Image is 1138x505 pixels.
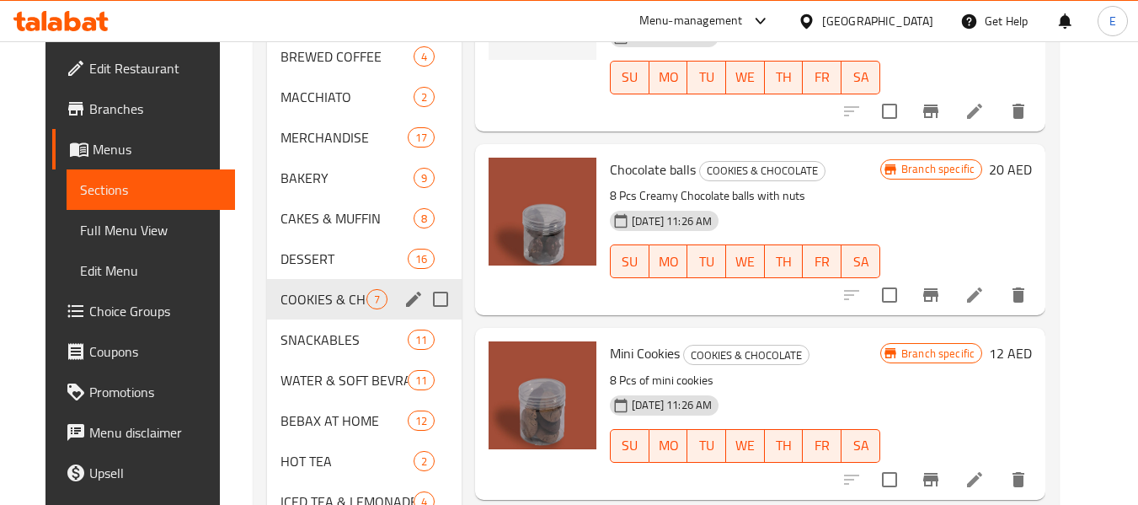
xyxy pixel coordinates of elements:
[803,61,841,94] button: FR
[683,345,809,365] div: COOKIES & CHOCOLATE
[414,170,434,186] span: 9
[872,277,907,313] span: Select to update
[409,332,434,348] span: 11
[489,341,596,449] img: Mini Cookies
[267,158,462,198] div: BAKERY9
[280,127,408,148] span: MERCHANDISE
[89,463,222,483] span: Upsell
[52,291,236,331] a: Choice Groups
[267,320,462,360] div: SNACKABLES11
[80,180,222,200] span: Sections
[625,213,719,229] span: [DATE] 11:26 AM
[998,275,1039,315] button: delete
[280,451,414,471] span: HOT TEA
[414,451,435,471] div: items
[765,244,804,278] button: TH
[52,89,236,129] a: Branches
[911,91,951,132] button: Branch-specific-item
[89,341,222,362] span: Coupons
[280,330,408,350] div: SNACKABLES
[67,210,236,250] a: Full Menu View
[409,373,434,389] span: 11
[765,61,804,94] button: TH
[52,453,236,493] a: Upsell
[687,429,726,463] button: TU
[694,250,719,274] span: TU
[617,250,643,274] span: SU
[848,65,874,89] span: SA
[280,46,414,67] span: BREWED COFFEE
[414,211,434,227] span: 8
[89,382,222,402] span: Promotions
[809,250,835,274] span: FR
[267,441,462,481] div: HOT TEA2
[772,65,797,89] span: TH
[414,46,435,67] div: items
[610,341,680,366] span: Mini Cookies
[280,87,414,107] span: MACCHIATO
[726,429,765,463] button: WE
[280,249,408,269] div: DESSERT
[610,429,649,463] button: SU
[409,251,434,267] span: 16
[656,433,681,458] span: MO
[409,413,434,429] span: 12
[610,61,649,94] button: SU
[408,411,435,431] div: items
[89,422,222,443] span: Menu disclaimer
[964,470,985,490] a: Edit menu item
[998,459,1039,500] button: delete
[89,58,222,78] span: Edit Restaurant
[52,372,236,412] a: Promotions
[733,65,758,89] span: WE
[267,400,462,441] div: BEBAX AT HOME12
[52,48,236,89] a: Edit Restaurant
[67,250,236,291] a: Edit Menu
[639,11,743,31] div: Menu-management
[649,61,688,94] button: MO
[366,289,387,309] div: items
[280,411,408,431] span: BEBAX AT HOME
[700,161,825,180] span: COOKIES & CHOCOLATE
[408,249,435,269] div: items
[841,429,880,463] button: SA
[52,412,236,453] a: Menu disclaimer
[726,244,765,278] button: WE
[726,61,765,94] button: WE
[964,285,985,305] a: Edit menu item
[367,292,387,308] span: 7
[989,341,1032,365] h6: 12 AED
[489,158,596,266] img: Chocolate balls
[617,433,643,458] span: SU
[1109,12,1116,30] span: E
[733,433,758,458] span: WE
[280,168,414,188] span: BAKERY
[872,462,907,497] span: Select to update
[267,77,462,117] div: MACCHIATO2
[989,158,1032,181] h6: 20 AED
[649,244,688,278] button: MO
[280,208,414,228] div: CAKES & MUFFIN
[822,12,933,30] div: [GEOGRAPHIC_DATA]
[649,429,688,463] button: MO
[414,89,434,105] span: 2
[280,370,408,390] span: WATER & SOFT BEVRAGES
[841,61,880,94] button: SA
[687,61,726,94] button: TU
[52,331,236,372] a: Coupons
[610,185,880,207] p: 8 Pcs Creamy Chocolate balls with nuts
[684,346,809,365] span: COOKIES & CHOCOLATE
[911,275,951,315] button: Branch-specific-item
[803,244,841,278] button: FR
[401,287,426,312] button: edit
[772,250,797,274] span: TH
[803,429,841,463] button: FR
[765,429,804,463] button: TH
[280,289,366,309] span: COOKIES & CHOCOLATE
[733,250,758,274] span: WE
